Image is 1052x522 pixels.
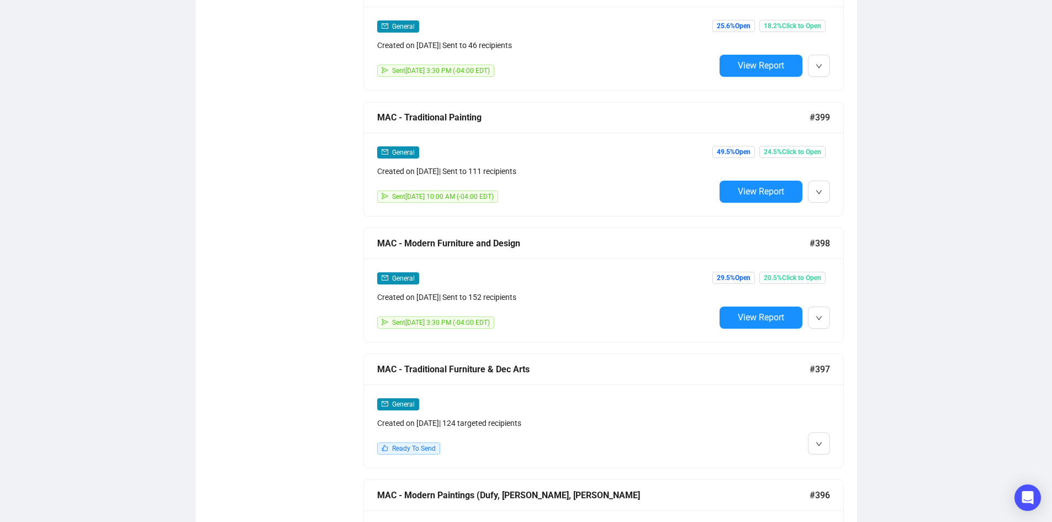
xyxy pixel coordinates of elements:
[382,445,388,451] span: like
[377,417,715,429] div: Created on [DATE] | 124 targeted recipients
[816,441,822,447] span: down
[816,315,822,321] span: down
[382,400,388,407] span: mail
[382,149,388,155] span: mail
[382,67,388,73] span: send
[720,181,802,203] button: View Report
[377,362,810,376] div: MAC - Traditional Furniture & Dec Arts
[1014,484,1041,511] div: Open Intercom Messenger
[382,193,388,199] span: send
[816,63,822,70] span: down
[816,189,822,196] span: down
[392,275,415,282] span: General
[377,110,810,124] div: MAC - Traditional Painting
[759,146,826,158] span: 24.5% Click to Open
[712,20,755,32] span: 25.6% Open
[392,445,436,452] span: Ready To Send
[392,400,415,408] span: General
[810,236,830,250] span: #398
[712,272,755,284] span: 29.5% Open
[712,146,755,158] span: 49.5% Open
[392,67,490,75] span: Sent [DATE] 3:30 PM (-04:00 EDT)
[738,60,784,71] span: View Report
[392,193,494,201] span: Sent [DATE] 10:00 AM (-04:00 EDT)
[377,488,810,502] div: MAC - Modern Paintings (Dufy, [PERSON_NAME], [PERSON_NAME]
[363,354,844,468] a: MAC - Traditional Furniture & Dec Arts#397mailGeneralCreated on [DATE]| 124 targeted recipientsli...
[382,23,388,29] span: mail
[810,362,830,376] span: #397
[759,272,826,284] span: 20.5% Click to Open
[738,186,784,197] span: View Report
[382,275,388,281] span: mail
[720,307,802,329] button: View Report
[363,102,844,217] a: MAC - Traditional Painting#399mailGeneralCreated on [DATE]| Sent to 111 recipientssendSent[DATE] ...
[759,20,826,32] span: 18.2% Click to Open
[377,291,715,303] div: Created on [DATE] | Sent to 152 recipients
[392,319,490,326] span: Sent [DATE] 3:30 PM (-04:00 EDT)
[720,55,802,77] button: View Report
[392,149,415,156] span: General
[392,23,415,30] span: General
[738,312,784,323] span: View Report
[377,236,810,250] div: MAC - Modern Furniture and Design
[382,319,388,325] span: send
[363,228,844,342] a: MAC - Modern Furniture and Design#398mailGeneralCreated on [DATE]| Sent to 152 recipientssendSent...
[377,39,715,51] div: Created on [DATE] | Sent to 46 recipients
[810,488,830,502] span: #396
[377,165,715,177] div: Created on [DATE] | Sent to 111 recipients
[810,110,830,124] span: #399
